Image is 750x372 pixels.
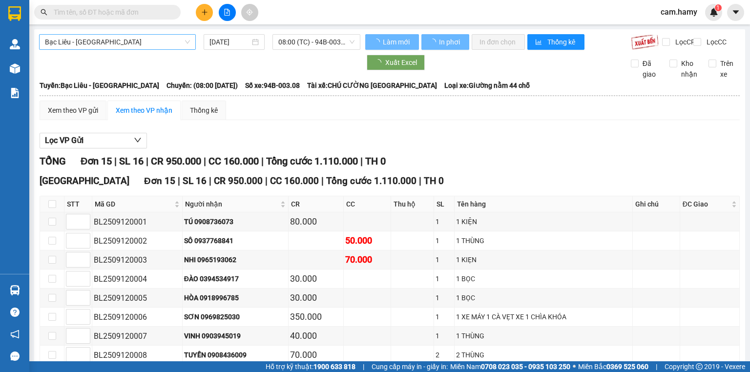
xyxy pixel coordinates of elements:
[456,273,631,284] div: 1 BỌC
[573,365,576,369] span: ⚪️
[10,63,20,74] img: warehouse-icon
[81,155,112,167] span: Đơn 15
[727,4,744,21] button: caret-down
[436,273,453,284] div: 1
[321,175,324,186] span: |
[436,311,453,322] div: 1
[455,196,633,212] th: Tên hàng
[190,105,218,116] div: Thống kê
[456,216,631,227] div: 1 KIỆN
[92,250,183,269] td: BL2509120003
[703,37,728,47] span: Lọc CC
[196,4,213,21] button: plus
[456,235,631,246] div: 1 THÙNG
[209,175,211,186] span: |
[456,331,631,341] div: 1 THÙNG
[527,34,584,50] button: bar-chartThống kê
[715,4,722,11] sup: 1
[178,175,180,186] span: |
[606,363,648,371] strong: 0369 525 060
[436,292,453,303] div: 1
[184,311,287,322] div: SƠN 0969825030
[696,363,703,370] span: copyright
[94,330,181,342] div: BL2509120007
[4,21,186,34] li: 995 [PERSON_NAME]
[184,254,287,265] div: NHI 0965193062
[94,311,181,323] div: BL2509120006
[424,175,444,186] span: TH 0
[716,58,740,80] span: Trên xe
[270,175,319,186] span: CC 160.000
[92,212,183,231] td: BL2509120001
[40,175,129,186] span: [GEOGRAPHIC_DATA]
[367,55,425,70] button: Xuất Excel
[208,155,259,167] span: CC 160.000
[278,35,355,49] span: 08:00 (TC) - 94B-003.08
[290,272,342,286] div: 30.000
[265,175,268,186] span: |
[373,39,381,45] span: loading
[56,23,64,31] span: environment
[383,37,411,47] span: Làm mới
[114,155,117,167] span: |
[716,4,720,11] span: 1
[633,196,680,212] th: Ghi chú
[290,215,342,228] div: 80.000
[214,175,263,186] span: CR 950.000
[4,34,186,46] li: 0946 508 595
[450,361,570,372] span: Miền Nam
[184,292,287,303] div: HÒA 0918996785
[10,39,20,49] img: warehouse-icon
[677,58,701,80] span: Kho nhận
[167,80,238,91] span: Chuyến: (08:00 [DATE])
[631,34,659,50] img: 9k=
[92,231,183,250] td: BL2509120002
[671,37,697,47] span: Lọc CR
[290,329,342,343] div: 40.000
[94,349,181,361] div: BL2509120008
[266,155,358,167] span: Tổng cước 1.110.000
[266,361,355,372] span: Hỗ trợ kỹ thuật:
[436,350,453,360] div: 2
[547,37,577,47] span: Thống kê
[185,199,279,209] span: Người nhận
[94,216,181,228] div: BL2509120001
[92,346,183,365] td: BL2509120008
[116,105,172,116] div: Xem theo VP nhận
[54,7,169,18] input: Tìm tên, số ĐT hoặc mã đơn
[683,199,729,209] span: ĐC Giao
[56,36,64,43] span: phone
[94,273,181,285] div: BL2509120004
[290,291,342,305] div: 30.000
[261,155,264,167] span: |
[345,253,389,267] div: 70.000
[436,331,453,341] div: 1
[365,34,419,50] button: Làm mới
[439,37,461,47] span: In phơi
[436,216,453,227] div: 1
[419,175,421,186] span: |
[94,254,181,266] div: BL2509120003
[45,134,83,146] span: Lọc VP Gửi
[246,9,253,16] span: aim
[184,331,287,341] div: VINH 0903945019
[184,273,287,284] div: ĐÀO 0394534917
[535,39,543,46] span: bar-chart
[40,82,159,89] b: Tuyến: Bạc Liêu - [GEOGRAPHIC_DATA]
[92,308,183,327] td: BL2509120006
[345,234,389,248] div: 50.000
[119,155,144,167] span: SL 16
[307,80,437,91] span: Tài xế: CHÚ CƯỜNG [GEOGRAPHIC_DATA]
[363,361,364,372] span: |
[184,216,287,227] div: TÚ 0908736073
[41,9,47,16] span: search
[731,8,740,17] span: caret-down
[40,155,66,167] span: TỔNG
[40,133,147,148] button: Lọc VP Gửi
[344,196,391,212] th: CC
[456,254,631,265] div: 1 KIẸN
[360,155,363,167] span: |
[92,327,183,346] td: BL2509120007
[456,311,631,322] div: 1 XE MÁY 1 CÀ VẸT XE 1 CHÌA KHÓA
[289,196,344,212] th: CR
